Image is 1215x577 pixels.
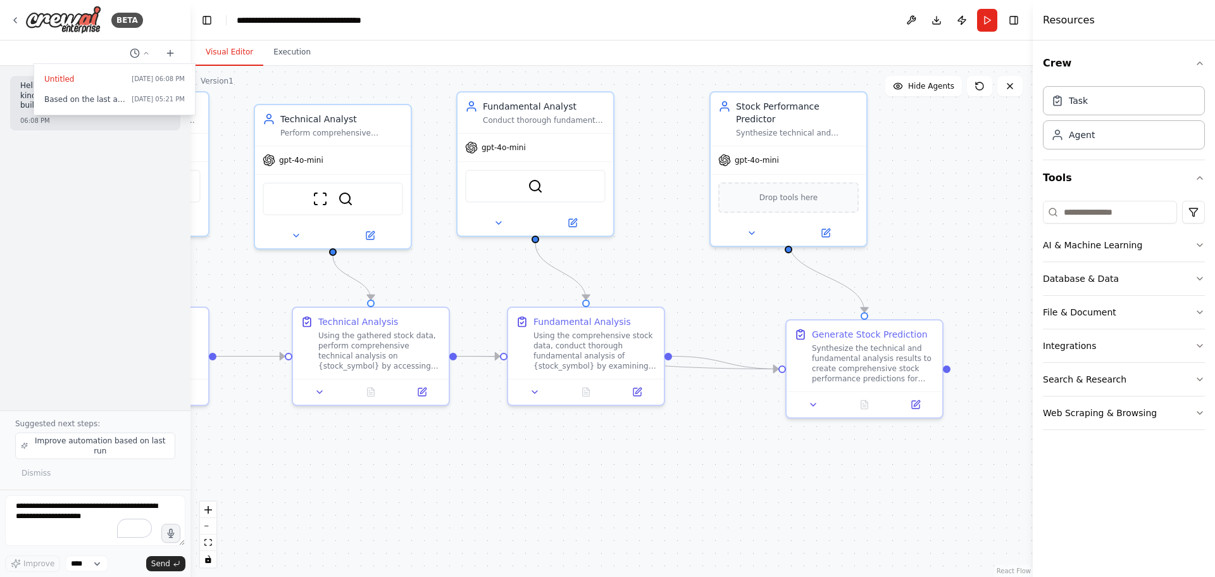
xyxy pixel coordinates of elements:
button: Open in side panel [537,215,608,231]
button: Hide left sidebar [198,11,216,29]
button: No output available [838,397,892,412]
nav: breadcrumb [237,14,361,27]
span: [DATE] 05:21 PM [132,94,185,105]
div: Fundamental Analyst [483,100,606,113]
img: SerperDevTool [528,179,543,194]
div: File & Document [1043,306,1116,319]
button: fit view [200,535,216,551]
div: Perform comprehensive technical analysis on {stock_symbol} using price patterns, chart analysis, ... [280,128,403,138]
button: File & Document [1043,296,1205,329]
span: gpt-4o-mini [735,155,779,165]
div: Stock Performance PredictorSynthesize technical and fundamental analysis results for {stock_symbo... [709,91,868,247]
div: Technical Analysis [318,315,398,328]
button: zoom out [200,518,216,535]
button: Integrations [1043,329,1205,362]
button: Open in side panel [334,228,406,243]
button: No output available [559,384,613,400]
div: Generate Stock PredictionSynthesize the technical and fundamental analysis results to create comp... [785,319,944,419]
button: Open in side panel [790,225,861,241]
div: Generate Stock Prediction [812,328,928,341]
button: Crew [1043,46,1205,81]
div: Version 1 [201,76,234,86]
div: Synthesize technical and fundamental analysis results for {stock_symbol} to generate comprehensiv... [736,128,859,138]
div: Technical Analyst [280,113,403,125]
button: Hide Agents [885,76,962,96]
button: Hide right sidebar [1005,11,1023,29]
h4: Resources [1043,13,1095,28]
div: React Flow controls [200,502,216,567]
g: Edge from d2b9b402-3017-4fcd-9125-a47112524173 to a31fec5a-289a-4555-9246-cd329104242e [529,243,592,300]
span: gpt-4o-mini [482,143,526,153]
button: Execution [263,39,321,66]
button: Open in side panel [615,384,659,400]
div: Fundamental AnalysisUsing the comprehensive stock data, conduct thorough fundamental analysis of ... [507,307,665,406]
div: AI & Machine Learning [1043,239,1142,251]
div: Database & Data [1043,272,1119,285]
g: Edge from 19502fa0-9e62-4983-a037-c0b6e9d3a461 to a200b582-7e62-413c-88ea-17cf52e5fea7 [327,256,377,300]
button: Web Scraping & Browsing [1043,396,1205,429]
button: Open in side panel [894,397,937,412]
span: gpt-4o-mini [279,155,323,165]
div: Conduct thorough fundamental analysis of {stock_symbol} by evaluating financial statements, ratio... [483,115,606,125]
button: Search & Research [1043,363,1205,396]
div: Fundamental AnalystConduct thorough fundamental analysis of {stock_symbol} by evaluating financia... [456,91,614,237]
div: Using the comprehensive stock data, conduct thorough fundamental analysis of {stock_symbol} by ex... [533,331,656,371]
button: Open in side panel [400,384,444,400]
span: Untitled [44,74,127,84]
div: Task [1069,94,1088,107]
div: Fundamental Analysis [533,315,631,328]
button: AI & Machine Learning [1043,229,1205,262]
button: Database & Data [1043,262,1205,295]
img: SerperDevTool [338,191,353,206]
div: Research and collect comprehensive data for {stock_symbol} from reliable financial sources includ... [51,307,209,406]
span: Hide Agents [908,81,954,91]
div: Web Scraping & Browsing [1043,407,1157,419]
a: React Flow attribution [997,567,1031,574]
div: Agent [1069,129,1095,141]
button: Based on the last automation run, please analyze the output, and if applicable, improve the autom... [39,89,190,110]
div: Stock Performance Predictor [736,100,859,125]
span: Drop tools here [759,191,818,204]
g: Edge from a200b582-7e62-413c-88ea-17cf52e5fea7 to ccd77a78-755e-4583-a49f-acb101f801cd [457,350,778,376]
div: Tools [1043,196,1205,440]
button: zoom in [200,502,216,518]
span: [DATE] 06:08 PM [132,74,185,84]
button: toggle interactivity [200,551,216,567]
div: Integrations [1043,339,1096,352]
img: ScrapeWebsiteTool [313,191,328,206]
div: Synthesize the technical and fundamental analysis results to create comprehensive stock performan... [812,343,935,384]
button: Untitled[DATE] 06:08 PM [39,69,190,89]
g: Edge from 3790d980-c839-4665-9684-458f067ce001 to ccd77a78-755e-4583-a49f-acb101f801cd [782,241,871,312]
div: Technical AnalysisUsing the gathered stock data, perform comprehensive technical analysis on {sto... [292,307,450,406]
div: Technical AnalystPerform comprehensive technical analysis on {stock_symbol} using price patterns,... [254,104,412,250]
div: Search & Research [1043,373,1126,386]
span: Based on the last automation run, please analyze the output, and if applicable, improve the autom... [44,94,127,105]
button: No output available [344,384,398,400]
button: Tools [1043,160,1205,196]
g: Edge from a31fec5a-289a-4555-9246-cd329104242e to ccd77a78-755e-4583-a49f-acb101f801cd [672,350,778,376]
g: Edge from 00b9dd89-0bd3-405c-877f-c6bfd14ae1d8 to a31fec5a-289a-4555-9246-cd329104242e [216,350,500,363]
div: Using the gathered stock data, perform comprehensive technical analysis on {stock_symbol} by acce... [318,331,441,371]
div: Crew [1043,81,1205,160]
button: Visual Editor [196,39,263,66]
